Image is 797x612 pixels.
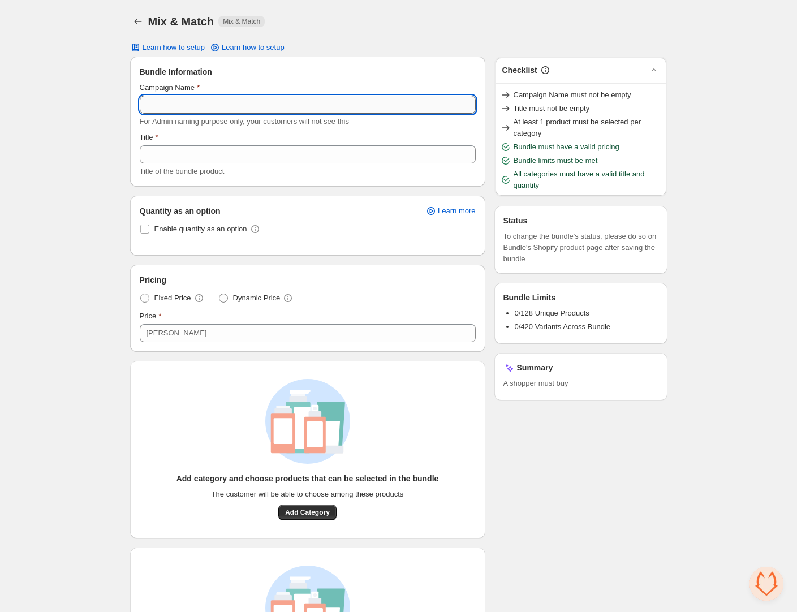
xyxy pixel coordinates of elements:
[212,489,404,500] span: The customer will be able to choose among these products
[123,40,212,55] button: Learn how to setup
[514,117,662,139] span: At least 1 product must be selected per category
[514,169,662,191] span: All categories must have a valid title and quantity
[749,567,783,601] div: Open chat
[148,15,214,28] h1: Mix & Match
[143,43,205,52] span: Learn how to setup
[140,167,225,175] span: Title of the bundle product
[147,327,207,339] div: [PERSON_NAME]
[285,508,330,517] span: Add Category
[503,231,658,265] span: To change the bundle's status, please do so on Bundle's Shopify product page after saving the bundle
[130,14,146,29] button: Back
[503,292,556,303] h3: Bundle Limits
[140,82,200,93] label: Campaign Name
[176,473,439,484] h3: Add category and choose products that can be selected in the bundle
[154,225,247,233] span: Enable quantity as an option
[514,89,631,101] span: Campaign Name must not be empty
[140,311,162,322] label: Price
[140,117,349,126] span: For Admin naming purpose only, your customers will not see this
[514,103,590,114] span: Title must not be empty
[515,322,611,331] span: 0/420 Variants Across Bundle
[154,292,191,304] span: Fixed Price
[203,40,291,55] a: Learn how to setup
[140,66,212,77] span: Bundle Information
[278,505,337,520] button: Add Category
[140,205,221,217] span: Quantity as an option
[503,215,528,226] h3: Status
[140,132,158,143] label: Title
[140,274,166,286] span: Pricing
[514,141,619,153] span: Bundle must have a valid pricing
[438,206,475,216] span: Learn more
[503,378,658,389] span: A shopper must buy
[419,203,482,219] a: Learn more
[502,64,537,76] h3: Checklist
[515,309,589,317] span: 0/128 Unique Products
[233,292,281,304] span: Dynamic Price
[223,17,260,26] span: Mix & Match
[514,155,598,166] span: Bundle limits must be met
[517,362,553,373] h3: Summary
[222,43,285,52] span: Learn how to setup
